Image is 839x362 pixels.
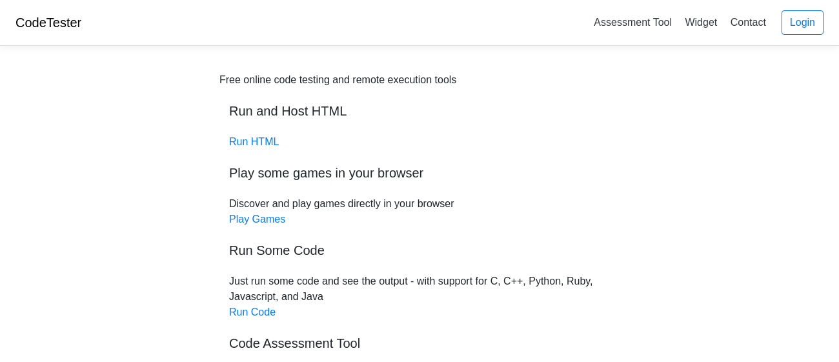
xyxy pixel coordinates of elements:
a: Login [782,10,824,35]
h5: Run Some Code [229,243,610,258]
h5: Play some games in your browser [229,165,610,181]
a: Widget [680,12,722,33]
h5: Code Assessment Tool [229,336,610,351]
a: CodeTester [15,15,81,30]
a: Assessment Tool [589,12,677,33]
a: Run HTML [229,136,279,147]
h5: Run and Host HTML [229,103,610,119]
a: Play Games [229,214,285,225]
div: Free online code testing and remote execution tools [219,72,456,88]
a: Run Code [229,307,276,317]
a: Contact [725,12,771,33]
